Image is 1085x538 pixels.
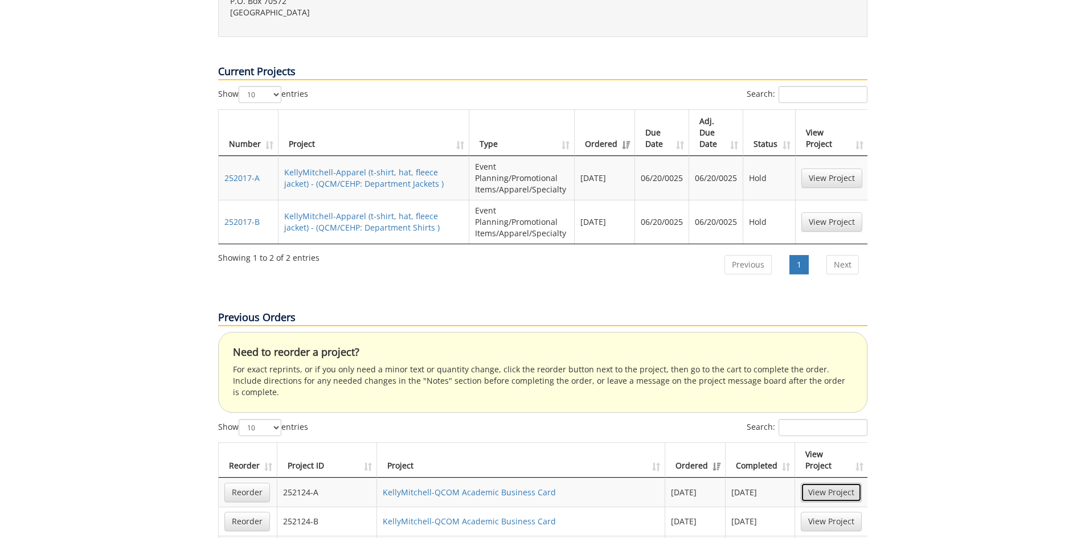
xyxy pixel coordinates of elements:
[218,248,320,264] div: Showing 1 to 2 of 2 entries
[747,419,867,436] label: Search:
[689,200,743,244] td: 06/20/0025
[635,156,689,200] td: 06/20/0025
[575,200,635,244] td: [DATE]
[635,110,689,156] th: Due Date: activate to sort column ascending
[469,200,575,244] td: Event Planning/Promotional Items/Apparel/Specialty
[469,110,575,156] th: Type: activate to sort column ascending
[224,216,260,227] a: 252017-B
[469,156,575,200] td: Event Planning/Promotional Items/Apparel/Specialty
[277,443,378,478] th: Project ID: activate to sort column ascending
[726,507,795,536] td: [DATE]
[795,443,867,478] th: View Project: activate to sort column ascending
[277,478,378,507] td: 252124-A
[239,86,281,103] select: Showentries
[377,443,665,478] th: Project: activate to sort column ascending
[230,7,534,18] p: [GEOGRAPHIC_DATA]
[218,310,867,326] p: Previous Orders
[277,507,378,536] td: 252124-B
[743,110,795,156] th: Status: activate to sort column ascending
[224,173,260,183] a: 252017-A
[383,516,556,527] a: KellyMitchell-QCOM Academic Business Card
[726,443,795,478] th: Completed: activate to sort column ascending
[665,478,726,507] td: [DATE]
[279,110,470,156] th: Project: activate to sort column ascending
[383,487,556,498] a: KellyMitchell-QCOM Academic Business Card
[743,200,795,244] td: Hold
[224,483,270,502] a: Reorder
[724,255,772,274] a: Previous
[218,419,308,436] label: Show entries
[224,512,270,531] a: Reorder
[779,419,867,436] input: Search:
[779,86,867,103] input: Search:
[575,110,635,156] th: Ordered: activate to sort column ascending
[284,167,444,189] a: KellyMitchell-Apparel (t-shirt, hat, fleece jacket) - (QCM/CEHP: Department Jackets )
[789,255,809,274] a: 1
[219,110,279,156] th: Number: activate to sort column ascending
[689,156,743,200] td: 06/20/0025
[801,212,862,232] a: View Project
[284,211,440,233] a: KellyMitchell-Apparel (t-shirt, hat, fleece jacket) - (QCM/CEHP: Department Shirts )
[726,478,795,507] td: [DATE]
[747,86,867,103] label: Search:
[665,443,726,478] th: Ordered: activate to sort column ascending
[635,200,689,244] td: 06/20/0025
[218,86,308,103] label: Show entries
[826,255,859,274] a: Next
[239,419,281,436] select: Showentries
[801,483,862,502] a: View Project
[575,156,635,200] td: [DATE]
[219,443,277,478] th: Reorder: activate to sort column ascending
[233,347,853,358] h4: Need to reorder a project?
[801,512,862,531] a: View Project
[665,507,726,536] td: [DATE]
[218,64,867,80] p: Current Projects
[689,110,743,156] th: Adj. Due Date: activate to sort column ascending
[796,110,868,156] th: View Project: activate to sort column ascending
[233,364,853,398] p: For exact reprints, or if you only need a minor text or quantity change, click the reorder button...
[801,169,862,188] a: View Project
[743,156,795,200] td: Hold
